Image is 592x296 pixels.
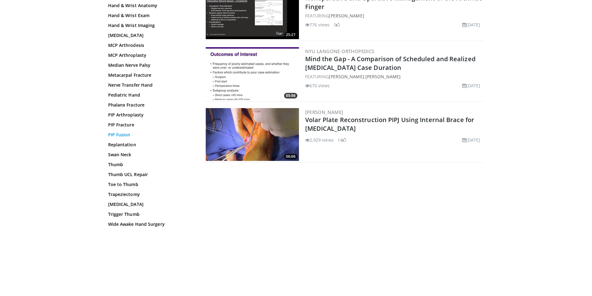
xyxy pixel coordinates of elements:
a: Trigger Thumb [108,211,192,217]
a: Hand & Wrist Anatomy [108,2,192,9]
a: Mind the Gap - A Comparison of Scheduled and Realized [MEDICAL_DATA] Case Duration [305,55,475,72]
a: Replantation [108,142,192,148]
a: MCP Arthrodesis [108,42,192,48]
a: Thumb UCL Repair [108,171,192,178]
li: [DATE] [462,82,480,89]
li: 776 views [305,21,330,28]
div: FEATURING [305,12,483,19]
a: [PERSON_NAME] [365,74,401,80]
li: 5 [334,21,340,28]
a: Toe to Thumb [108,181,192,188]
a: 06:06 [206,108,299,161]
a: Trapeziectomy [108,191,192,198]
a: [PERSON_NAME] [329,13,364,19]
a: [PERSON_NAME] [305,109,343,115]
a: Hand & Wrist Exam [108,12,192,19]
li: [DATE] [462,137,480,143]
span: 06:06 [284,154,297,159]
li: 2,929 views [305,137,334,143]
img: 53f02d9f-1442-40d1-bdae-0fb8437848fe.300x170_q85_crop-smart_upscale.jpg [206,108,299,161]
a: Phalanx Fracture [108,102,192,108]
div: FEATURING , [305,73,483,80]
a: Hand & Wrist Imaging [108,22,192,29]
a: PIP Arthroplasty [108,112,192,118]
li: [DATE] [462,21,480,28]
li: 14 [337,137,346,143]
a: PIP Fracture [108,122,192,128]
a: PIP Fusion [108,132,192,138]
span: 25:27 [284,32,297,38]
a: Metacarpal Fracture [108,72,192,78]
a: NYU Langone Orthopedics [305,48,374,54]
a: Nerve Transfer Hand [108,82,192,88]
a: [MEDICAL_DATA] [108,201,192,207]
a: Median Nerve Palsy [108,62,192,68]
a: Thumb [108,162,192,168]
a: 05:56 [206,47,299,100]
li: 670 views [305,82,330,89]
a: [MEDICAL_DATA] [108,32,192,39]
img: f24c90bb-6f79-446c-8674-125b33d2340d.300x170_q85_crop-smart_upscale.jpg [206,47,299,100]
a: [PERSON_NAME] [329,74,364,80]
a: Volar Plate Reconstruction PIPJ Using Internal Brace for [MEDICAL_DATA] [305,116,475,133]
a: Swan Neck [108,152,192,158]
a: Pediatric Hand [108,92,192,98]
a: Wide Awake Hand Surgery [108,221,192,227]
span: 05:56 [284,93,297,98]
a: MCP Arthroplasty [108,52,192,58]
